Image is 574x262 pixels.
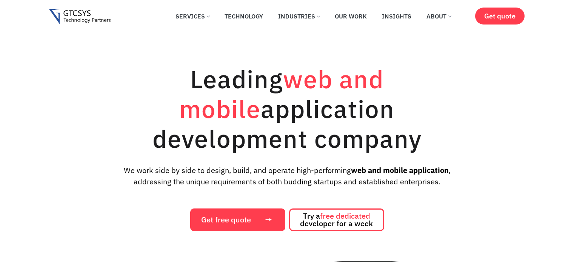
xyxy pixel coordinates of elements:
[421,8,457,25] a: About
[170,8,215,25] a: Services
[219,8,269,25] a: Technology
[289,208,384,231] a: Try afree dedicated developer for a week
[201,216,251,224] span: Get free quote
[300,212,373,227] span: Try a developer for a week
[329,8,372,25] a: Our Work
[376,8,417,25] a: Insights
[475,8,525,25] a: Get quote
[484,12,516,20] span: Get quote
[117,64,457,153] h1: Leading application development company
[320,211,370,221] span: free dedicated
[190,208,285,231] a: Get free quote
[179,63,384,125] span: web and mobile
[272,8,325,25] a: Industries
[351,165,449,175] strong: web and mobile application
[49,9,111,25] img: Gtcsys logo
[111,165,463,187] p: We work side by side to design, build, and operate high-performing , addressing the unique requir...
